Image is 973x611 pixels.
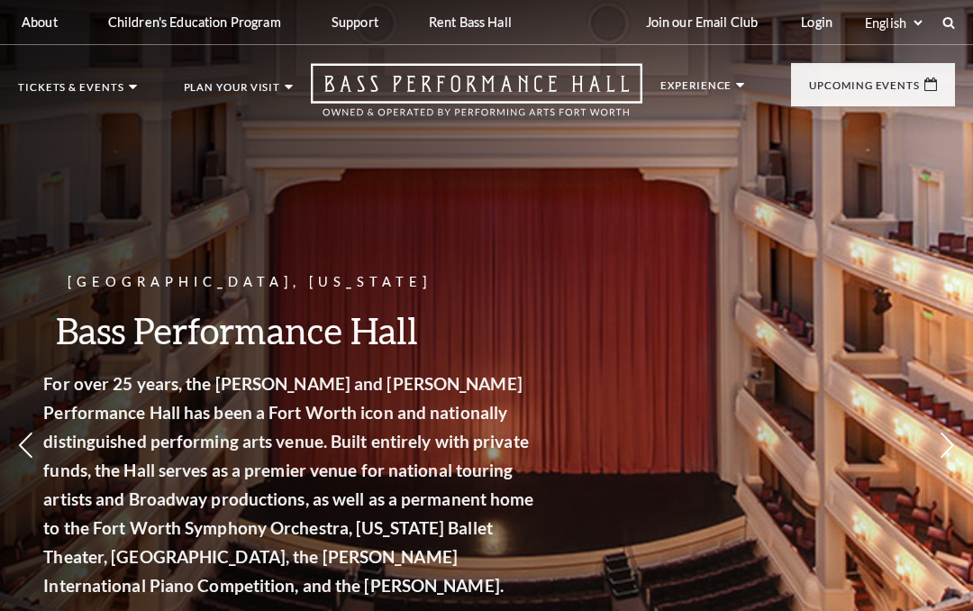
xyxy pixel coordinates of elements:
h3: Bass Performance Hall [72,307,568,353]
p: Plan Your Visit [184,82,281,102]
p: Upcoming Events [809,80,920,100]
p: Support [332,14,378,30]
strong: For over 25 years, the [PERSON_NAME] and [PERSON_NAME] Performance Hall has been a Fort Worth ico... [72,373,562,596]
p: Tickets & Events [18,82,124,102]
p: Rent Bass Hall [429,14,512,30]
select: Select: [861,14,925,32]
p: Experience [660,80,732,100]
p: About [22,14,58,30]
p: Children's Education Program [108,14,281,30]
p: [GEOGRAPHIC_DATA], [US_STATE] [72,271,568,294]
